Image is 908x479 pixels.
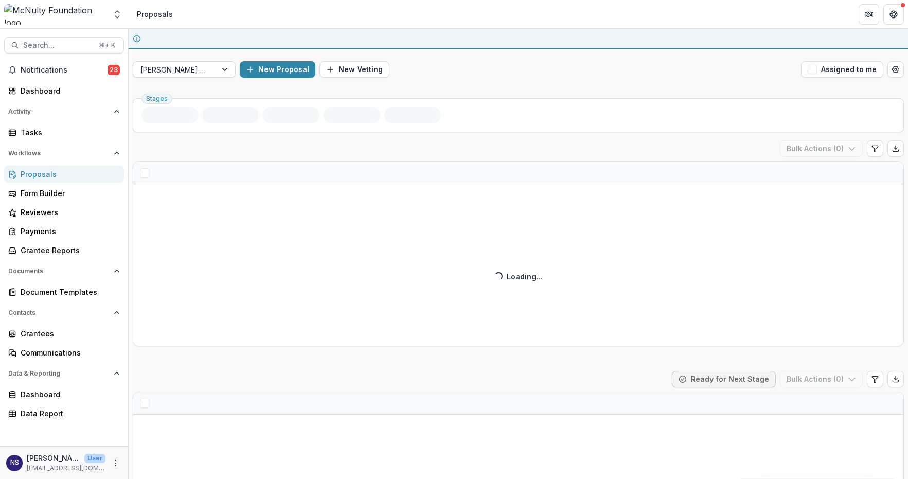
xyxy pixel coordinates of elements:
button: New Proposal [240,61,315,78]
button: Open table manager [887,61,904,78]
p: [PERSON_NAME] [27,453,80,464]
a: Tasks [4,124,124,141]
button: Notifications23 [4,62,124,78]
span: Notifications [21,66,108,75]
span: Search... [23,41,93,50]
a: Communications [4,344,124,361]
a: Dashboard [4,386,124,403]
span: Activity [8,108,110,115]
div: Dashboard [21,389,116,400]
a: Grantees [4,325,124,342]
div: Form Builder [21,188,116,199]
div: Data Report [21,408,116,419]
div: Document Templates [21,287,116,297]
div: Payments [21,226,116,237]
div: Reviewers [21,207,116,218]
a: Reviewers [4,204,124,221]
a: Data Report [4,405,124,422]
a: Dashboard [4,82,124,99]
button: Open Data & Reporting [4,365,124,382]
span: Contacts [8,309,110,316]
button: Assigned to me [801,61,883,78]
span: Documents [8,268,110,275]
div: Tasks [21,127,116,138]
a: Form Builder [4,185,124,202]
div: ⌘ + K [97,40,117,51]
button: Open entity switcher [110,4,124,25]
div: Proposals [137,9,173,20]
button: More [110,457,122,469]
img: McNulty Foundation logo [4,4,106,25]
button: Open Activity [4,103,124,120]
p: User [84,454,105,463]
a: Document Templates [4,283,124,300]
nav: breadcrumb [133,7,177,22]
button: Open Documents [4,263,124,279]
span: Workflows [8,150,110,157]
div: Proposals [21,169,116,180]
button: Get Help [883,4,904,25]
button: New Vetting [319,61,389,78]
span: 23 [108,65,120,75]
div: Dashboard [21,85,116,96]
div: Grantees [21,328,116,339]
a: Proposals [4,166,124,183]
button: Open Workflows [4,145,124,162]
span: Data & Reporting [8,370,110,377]
div: Nina Sawhney [10,459,19,466]
button: Search... [4,37,124,54]
div: Grantee Reports [21,245,116,256]
button: Partners [859,4,879,25]
a: Payments [4,223,124,240]
div: Communications [21,347,116,358]
span: Stages [146,95,168,102]
a: Grantee Reports [4,242,124,259]
button: Open Contacts [4,305,124,321]
p: [EMAIL_ADDRESS][DOMAIN_NAME] [27,464,105,473]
